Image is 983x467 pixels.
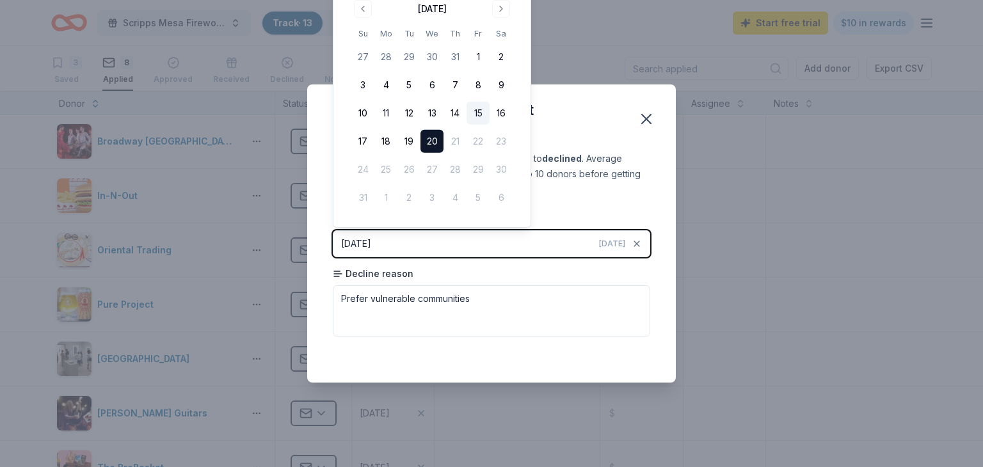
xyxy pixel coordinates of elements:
[490,102,513,125] button: 16
[333,285,650,336] textarea: Prefer vulnerable communities
[467,27,490,40] th: Friday
[397,45,420,68] button: 29
[467,45,490,68] button: 1
[599,239,625,249] span: [DATE]
[333,267,413,280] span: Decline reason
[490,74,513,97] button: 9
[341,236,371,251] div: [DATE]
[351,27,374,40] th: Sunday
[397,102,420,125] button: 12
[420,45,444,68] button: 30
[542,153,582,164] b: declined
[397,27,420,40] th: Tuesday
[374,45,397,68] button: 28
[374,130,397,153] button: 18
[351,45,374,68] button: 27
[420,27,444,40] th: Wednesday
[374,102,397,125] button: 11
[397,74,420,97] button: 5
[374,74,397,97] button: 4
[467,102,490,125] button: 15
[490,45,513,68] button: 2
[374,27,397,40] th: Monday
[444,102,467,125] button: 14
[420,130,444,153] button: 20
[397,130,420,153] button: 19
[420,102,444,125] button: 13
[444,27,467,40] th: Thursday
[490,27,513,40] th: Saturday
[333,230,650,257] button: [DATE][DATE]
[467,74,490,97] button: 8
[351,130,374,153] button: 17
[444,74,467,97] button: 7
[351,74,374,97] button: 3
[418,1,447,17] div: [DATE]
[444,45,467,68] button: 31
[351,102,374,125] button: 10
[420,74,444,97] button: 6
